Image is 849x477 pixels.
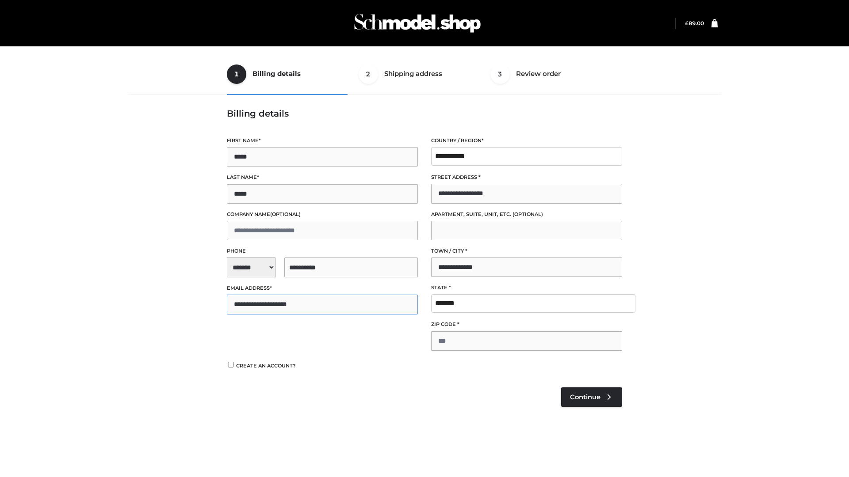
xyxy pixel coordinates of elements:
bdi: 89.00 [685,20,704,26]
span: (optional) [512,211,543,217]
label: ZIP Code [431,320,622,329]
label: Last name [227,173,418,182]
label: Company name [227,210,418,219]
span: (optional) [270,211,301,217]
span: £ [685,20,688,26]
input: Create an account? [227,362,235,367]
img: Schmodel Admin 964 [351,6,484,41]
label: Town / City [431,247,622,255]
label: First name [227,136,418,145]
label: Country / Region [431,136,622,145]
h3: Billing details [227,108,622,119]
span: Create an account? [236,363,296,369]
label: Street address [431,173,622,182]
label: Phone [227,247,418,255]
label: State [431,284,622,292]
a: £89.00 [685,20,704,26]
span: Continue [570,393,600,401]
label: Apartment, suite, unit, etc. [431,210,622,219]
label: Email address [227,284,418,292]
a: Continue [561,387,622,407]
